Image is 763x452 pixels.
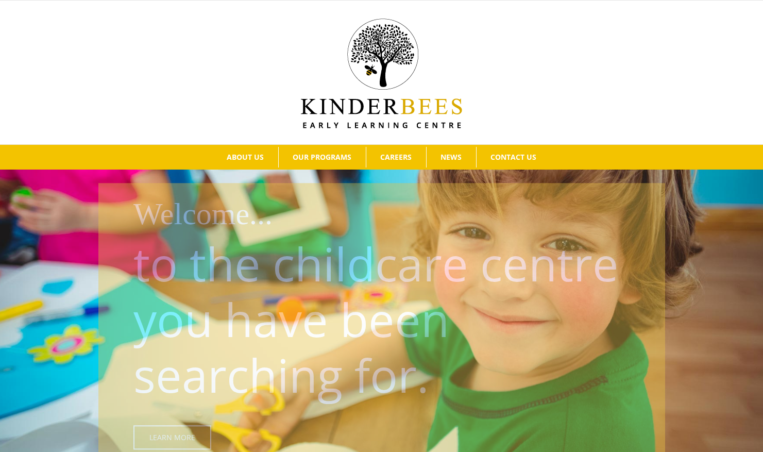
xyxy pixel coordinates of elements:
a: CONTACT US [477,147,551,168]
a: Learn More [133,425,211,449]
nav: Main Menu [15,145,748,170]
span: CAREERS [380,154,412,161]
p: to the childcare centre you have been searching for. [133,236,635,403]
img: Kinder Bees Logo [301,19,462,128]
span: Learn More [149,433,195,442]
h1: Welcome... [133,192,657,236]
a: OUR PROGRAMS [279,147,366,168]
span: NEWS [440,154,462,161]
a: NEWS [427,147,476,168]
a: CAREERS [366,147,426,168]
span: CONTACT US [490,154,536,161]
span: OUR PROGRAMS [293,154,351,161]
a: ABOUT US [213,147,278,168]
span: ABOUT US [227,154,264,161]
